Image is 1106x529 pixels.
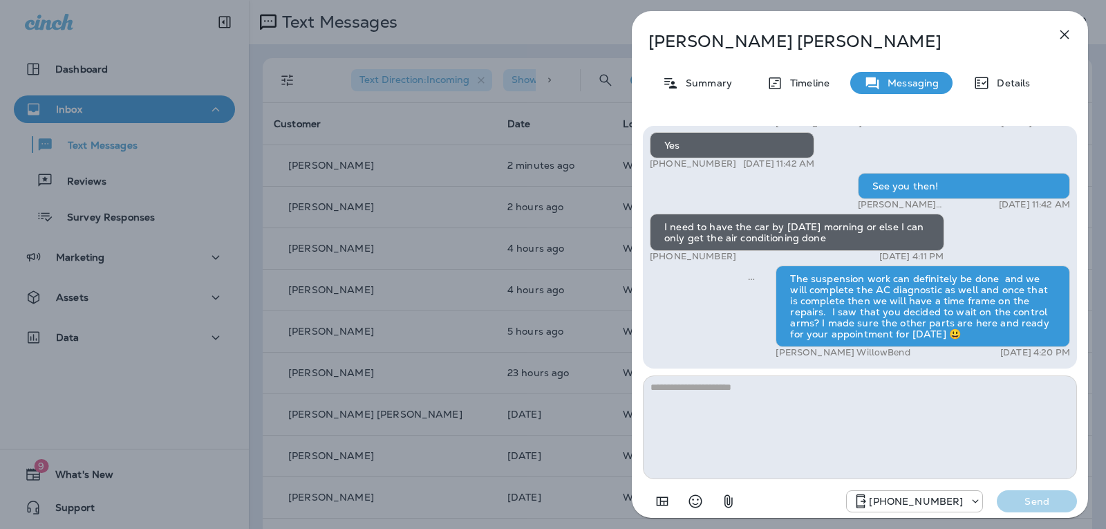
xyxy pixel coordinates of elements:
[990,77,1030,89] p: Details
[1000,347,1070,358] p: [DATE] 4:20 PM
[776,266,1070,347] div: The suspension work can definitely be done and we will complete the AC diagnostic as well and onc...
[748,272,755,284] span: Sent
[682,488,709,515] button: Select an emoji
[869,496,963,507] p: [PHONE_NUMBER]
[743,158,814,169] p: [DATE] 11:42 AM
[847,493,982,510] div: +1 (813) 497-4455
[881,77,939,89] p: Messaging
[858,173,1070,199] div: See you then!
[648,32,1026,51] p: [PERSON_NAME] [PERSON_NAME]
[999,199,1070,210] p: [DATE] 11:42 AM
[776,347,910,358] p: [PERSON_NAME] WillowBend
[648,488,676,515] button: Add in a premade template
[679,77,732,89] p: Summary
[858,199,985,210] p: [PERSON_NAME] WillowBend
[783,77,829,89] p: Timeline
[650,158,736,169] p: [PHONE_NUMBER]
[879,251,944,262] p: [DATE] 4:11 PM
[650,251,736,262] p: [PHONE_NUMBER]
[650,132,814,158] div: Yes
[650,214,944,251] div: I need to have the car by [DATE] morning or else I can only get the air conditioning done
